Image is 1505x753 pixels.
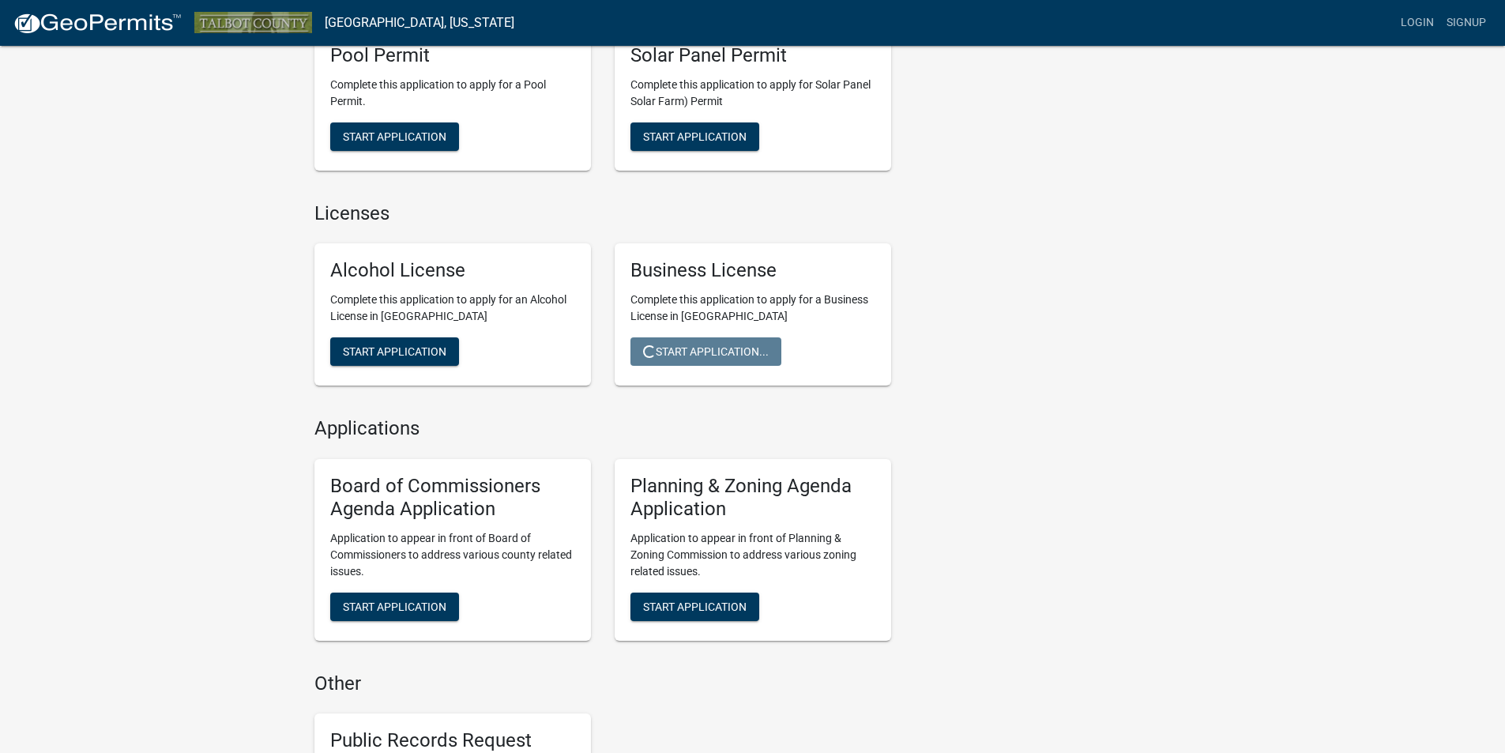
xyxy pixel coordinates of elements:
[343,345,446,358] span: Start Application
[330,122,459,151] button: Start Application
[1440,8,1492,38] a: Signup
[630,593,759,621] button: Start Application
[343,600,446,612] span: Start Application
[630,337,781,366] button: Start Application...
[343,130,446,142] span: Start Application
[314,417,891,440] h4: Applications
[630,77,875,110] p: Complete this application to apply for Solar Panel Solar Farm) Permit
[314,202,891,225] h4: Licenses
[630,530,875,580] p: Application to appear in front of Planning & Zoning Commission to address various zoning related ...
[630,259,875,282] h5: Business License
[325,9,514,36] a: [GEOGRAPHIC_DATA], [US_STATE]
[330,337,459,366] button: Start Application
[330,292,575,325] p: Complete this application to apply for an Alcohol License in [GEOGRAPHIC_DATA]
[330,530,575,580] p: Application to appear in front of Board of Commissioners to address various county related issues.
[630,292,875,325] p: Complete this application to apply for a Business License in [GEOGRAPHIC_DATA]
[643,600,747,612] span: Start Application
[1394,8,1440,38] a: Login
[330,44,575,67] h5: Pool Permit
[643,345,769,358] span: Start Application...
[330,593,459,621] button: Start Application
[330,475,575,521] h5: Board of Commissioners Agenda Application
[630,475,875,521] h5: Planning & Zoning Agenda Application
[630,122,759,151] button: Start Application
[643,130,747,142] span: Start Application
[330,77,575,110] p: Complete this application to apply for a Pool Permit.
[314,672,891,695] h4: Other
[330,729,575,752] h5: Public Records Request
[330,259,575,282] h5: Alcohol License
[194,12,312,33] img: Talbot County, Georgia
[630,44,875,67] h5: Solar Panel Permit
